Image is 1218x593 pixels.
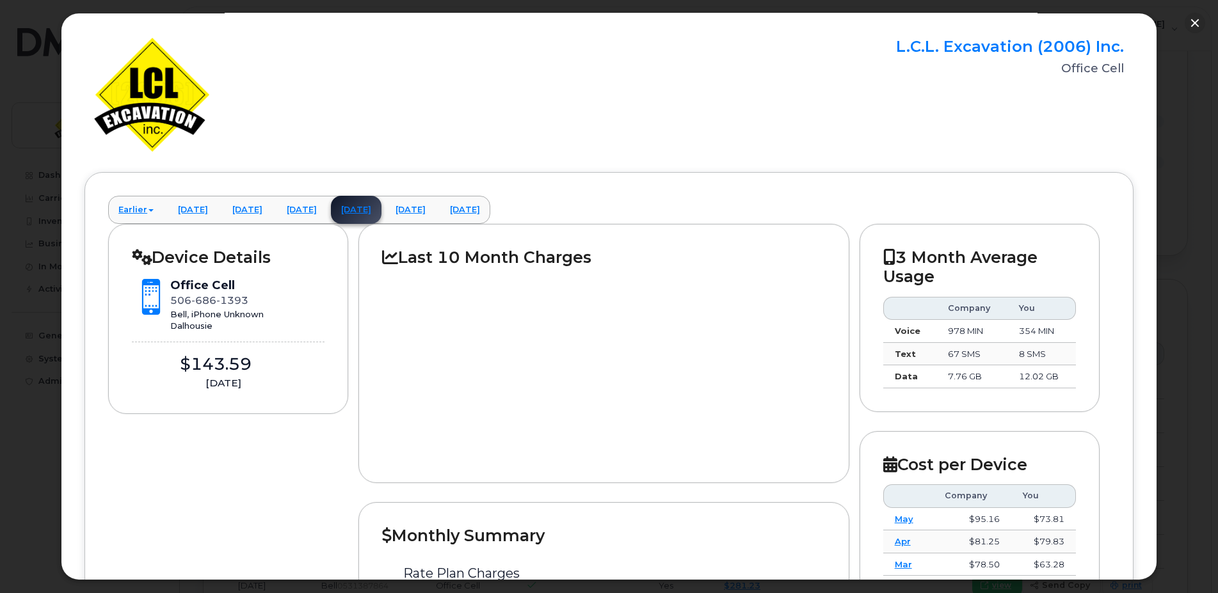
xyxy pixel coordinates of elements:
td: $79.83 [1011,530,1076,553]
strong: Text [895,349,916,359]
td: 67 SMS [936,343,1007,366]
td: $78.50 [933,553,1011,576]
td: $73.81 [1011,508,1076,531]
h3: Rate Plan Charges [403,566,804,580]
div: [DATE] [132,376,314,390]
td: 978 MIN [936,320,1007,343]
td: $63.28 [1011,553,1076,576]
a: Mar [895,559,912,569]
strong: Data [895,371,918,381]
th: You [1011,484,1076,507]
div: $143.59 [132,352,299,376]
td: 7.76 GB [936,365,1007,388]
h2: Cost per Device [883,455,1076,474]
th: Company [933,484,1011,507]
td: 12.02 GB [1007,365,1076,388]
td: 354 MIN [1007,320,1076,343]
td: $95.16 [933,508,1011,531]
a: Apr [895,536,911,546]
h2: Monthly Summary [382,526,825,545]
td: 8 SMS [1007,343,1076,366]
a: May [895,514,913,524]
td: $81.25 [933,530,1011,553]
